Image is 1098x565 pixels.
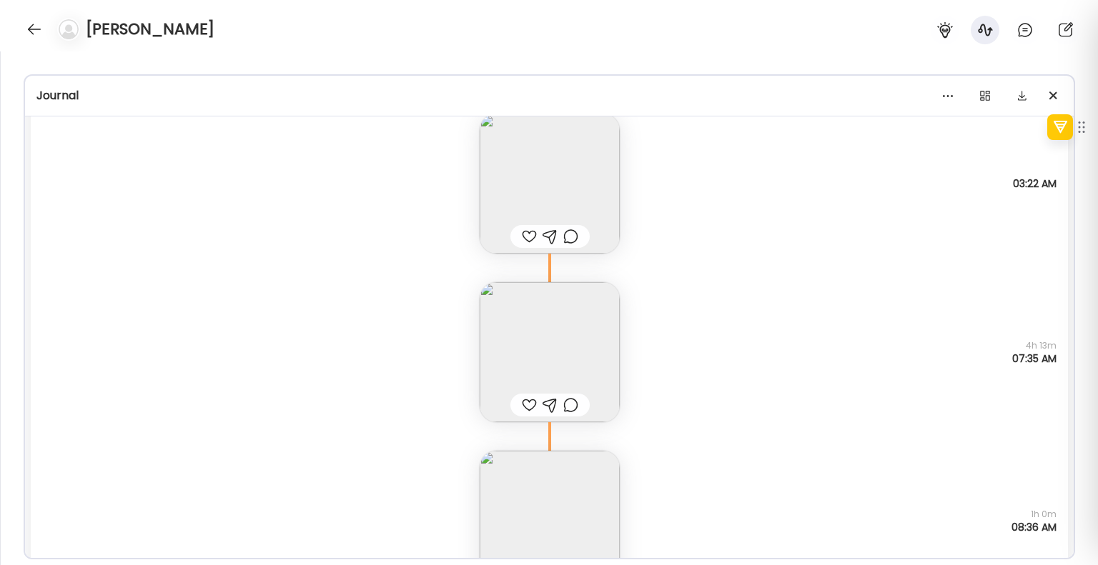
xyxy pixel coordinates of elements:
span: 03:22 AM [1013,177,1057,190]
img: bg-avatar-default.svg [59,19,79,39]
span: 07:35 AM [1012,352,1057,365]
h4: [PERSON_NAME] [86,18,214,41]
span: 08:36 AM [1012,521,1057,534]
img: images%2F3PpfLNzWopVatfejJKcbQPYLsc12%2FPX7U4AoxnhcvDQjY6NBq%2FwdeOPnK2yyTEIOkCC9Oh_240 [480,282,620,422]
div: Journal [36,87,1062,104]
img: images%2F3PpfLNzWopVatfejJKcbQPYLsc12%2FMFy480kmgfWzkYdUnJVF%2FEDM5p4y0CjG9BU8u15G7_240 [480,114,620,254]
span: 1h 0m [1012,508,1057,521]
span: 4h 13m [1012,339,1057,352]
